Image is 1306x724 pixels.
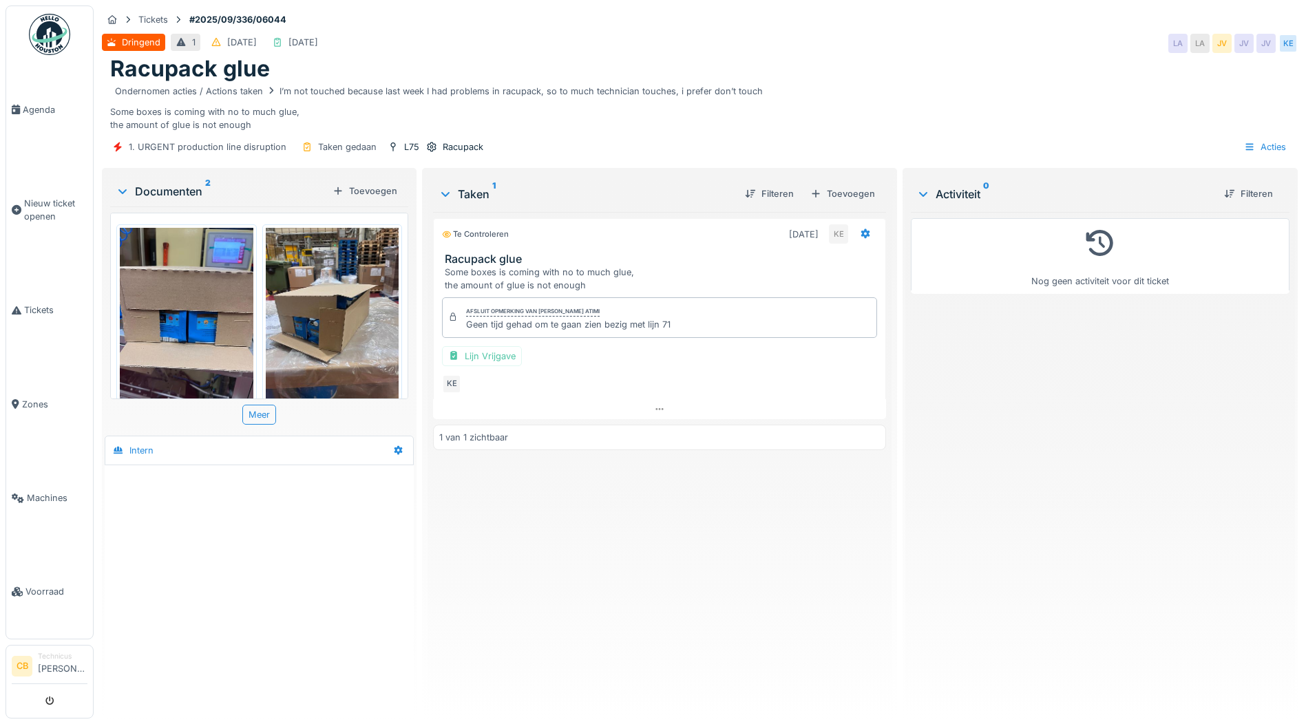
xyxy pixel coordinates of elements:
[288,36,318,49] div: [DATE]
[25,585,87,598] span: Voorraad
[120,228,253,405] img: 5b9lojt8xx7kofpx3i8ayuzpuzn8
[24,304,87,317] span: Tickets
[6,451,93,545] a: Machines
[1168,34,1188,53] div: LA
[6,545,93,639] a: Voorraad
[1190,34,1210,53] div: LA
[227,36,257,49] div: [DATE]
[1212,34,1232,53] div: JV
[916,186,1213,202] div: Activiteit
[27,491,87,504] span: Machines
[442,228,509,240] div: Te controleren
[110,56,270,82] h1: Racupack glue
[442,346,522,366] div: Lijn Vrijgave
[12,651,87,684] a: CB Technicus[PERSON_NAME]
[442,374,461,394] div: KE
[439,186,734,202] div: Taken
[983,186,989,202] sup: 0
[920,224,1281,288] div: Nog geen activiteit voor dit ticket
[205,183,211,200] sup: 2
[24,197,87,223] span: Nieuw ticket openen
[138,13,168,26] div: Tickets
[184,13,292,26] strong: #2025/09/336/06044
[1238,137,1292,157] div: Acties
[12,656,32,677] li: CB
[327,182,403,200] div: Toevoegen
[789,228,819,241] div: [DATE]
[22,398,87,411] span: Zones
[115,85,763,98] div: Ondernomen acties / Actions taken I’m not touched because last week I had problems in racupack, s...
[122,36,160,49] div: Dringend
[6,357,93,451] a: Zones
[1219,184,1278,203] div: Filteren
[23,103,87,116] span: Agenda
[739,184,799,203] div: Filteren
[439,431,508,444] div: 1 van 1 zichtbaar
[318,140,377,153] div: Taken gedaan
[443,140,483,153] div: Racupack
[466,307,600,317] div: Afsluit opmerking van [PERSON_NAME] atimi
[1256,34,1276,53] div: JV
[445,266,880,292] div: Some boxes is coming with no to much glue, the amount of glue is not enough
[38,651,87,681] li: [PERSON_NAME]
[129,140,286,153] div: 1. URGENT production line disruption
[492,186,496,202] sup: 1
[466,318,671,331] div: Geen tijd gehad om te gaan zien bezig met lijn 71
[29,14,70,55] img: Badge_color-CXgf-gQk.svg
[129,444,154,457] div: Intern
[110,83,1289,132] div: Some boxes is coming with no to much glue, the amount of glue is not enough
[266,228,399,405] img: 2345167i0m8zghufh47sspb5h1cu
[6,264,93,357] a: Tickets
[242,405,276,425] div: Meer
[1278,34,1298,53] div: KE
[1234,34,1254,53] div: JV
[6,63,93,156] a: Agenda
[192,36,196,49] div: 1
[6,156,93,264] a: Nieuw ticket openen
[38,651,87,661] div: Technicus
[404,140,419,153] div: L75
[445,253,880,266] h3: Racupack glue
[116,183,327,200] div: Documenten
[805,184,881,203] div: Toevoegen
[829,224,848,244] div: KE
